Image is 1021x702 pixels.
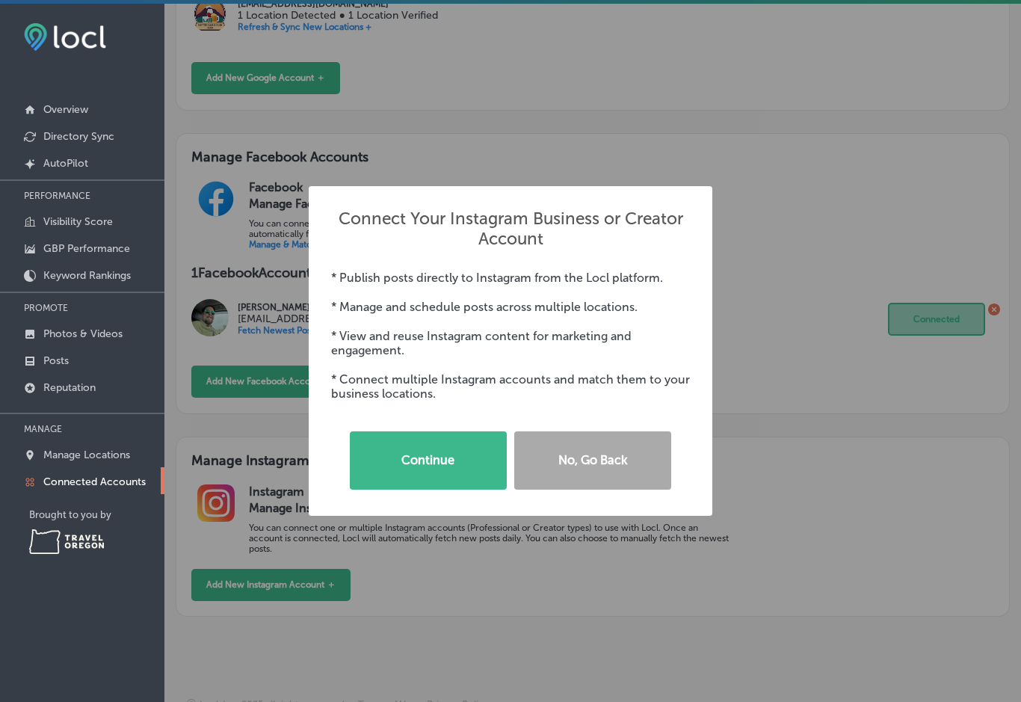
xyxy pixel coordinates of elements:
p: Connected Accounts [43,475,146,488]
p: Photos & Videos [43,327,123,340]
p: Directory Sync [43,130,114,143]
h2: Connect Your Instagram Business or Creator Account [331,209,690,249]
p: Overview [43,103,88,116]
img: fda3e92497d09a02dc62c9cd864e3231.png [24,23,106,51]
p: * Manage and schedule posts across multiple locations. [331,300,690,314]
p: * View and reuse Instagram content for marketing and engagement. [331,329,690,357]
p: * Connect multiple Instagram accounts and match them to your business locations. [331,372,690,401]
p: Reputation [43,381,96,394]
p: Brought to you by [29,509,164,520]
p: Manage Locations [43,449,130,461]
p: AutoPilot [43,157,88,170]
p: * Publish posts directly to Instagram from the Locl platform. [331,271,690,285]
p: Visibility Score [43,215,113,228]
img: Travel Oregon [29,529,104,554]
p: Posts [43,354,69,367]
button: Continue [350,431,507,490]
p: GBP Performance [43,242,130,255]
p: Keyword Rankings [43,269,131,282]
button: No, Go Back [514,431,671,490]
